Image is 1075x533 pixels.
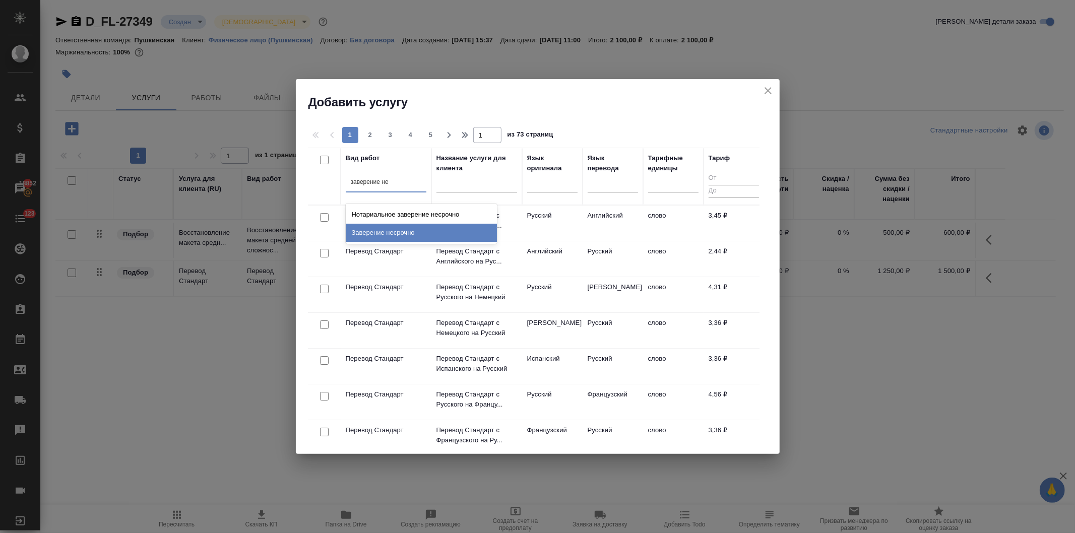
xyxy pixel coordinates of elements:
span: 5 [423,130,439,140]
td: слово [643,313,704,348]
div: Заверение несрочно [346,224,497,242]
input: От [709,172,759,185]
td: Русский [583,241,643,277]
p: Перевод Стандарт с Английского на Рус... [436,246,517,266]
td: слово [643,384,704,420]
td: Испанский [522,349,583,384]
td: Русский [522,277,583,312]
td: 3,45 ₽ [704,206,764,241]
td: Русский [583,313,643,348]
td: [PERSON_NAME] [583,277,643,312]
button: 5 [423,127,439,143]
p: Перевод Стандарт с Русского на Немецкий [436,282,517,302]
span: 2 [362,130,378,140]
p: Перевод Стандарт с Немецкого на Русский [436,318,517,338]
td: 4,56 ₽ [704,384,764,420]
p: Перевод Стандарт [346,318,426,328]
td: Французский [522,420,583,455]
div: Язык оригинала [527,153,578,173]
td: [PERSON_NAME] [522,313,583,348]
td: слово [643,420,704,455]
td: 3,36 ₽ [704,349,764,384]
p: Перевод Стандарт с Французского на Ру... [436,425,517,445]
p: Перевод Стандарт с Испанского на Русский [436,354,517,374]
td: Русский [583,349,643,384]
div: Название услуги для клиента [436,153,517,173]
div: Тариф [709,153,730,163]
td: Русский [522,206,583,241]
td: 4,31 ₽ [704,277,764,312]
span: 4 [403,130,419,140]
div: Тарифные единицы [648,153,699,173]
td: Французский [583,384,643,420]
p: Перевод Стандарт [346,246,426,256]
input: До [709,185,759,197]
td: 3,36 ₽ [704,420,764,455]
button: close [761,83,776,98]
td: Английский [522,241,583,277]
td: 3,36 ₽ [704,313,764,348]
div: Вид работ [346,153,380,163]
td: слово [643,241,704,277]
div: Нотариальное заверение несрочно [346,206,497,224]
p: Перевод Стандарт [346,282,426,292]
button: 2 [362,127,378,143]
p: Перевод Стандарт с Русского на Францу... [436,389,517,410]
p: Перевод Стандарт [346,389,426,399]
h2: Добавить услугу [308,94,780,110]
td: 2,44 ₽ [704,241,764,277]
span: 3 [383,130,399,140]
button: 3 [383,127,399,143]
td: Русский [522,384,583,420]
td: Русский [583,420,643,455]
td: слово [643,206,704,241]
div: Язык перевода [588,153,638,173]
button: 4 [403,127,419,143]
p: Перевод Стандарт [346,354,426,364]
td: слово [643,349,704,384]
td: Английский [583,206,643,241]
td: слово [643,277,704,312]
span: из 73 страниц [508,128,553,143]
p: Перевод Стандарт [346,425,426,435]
